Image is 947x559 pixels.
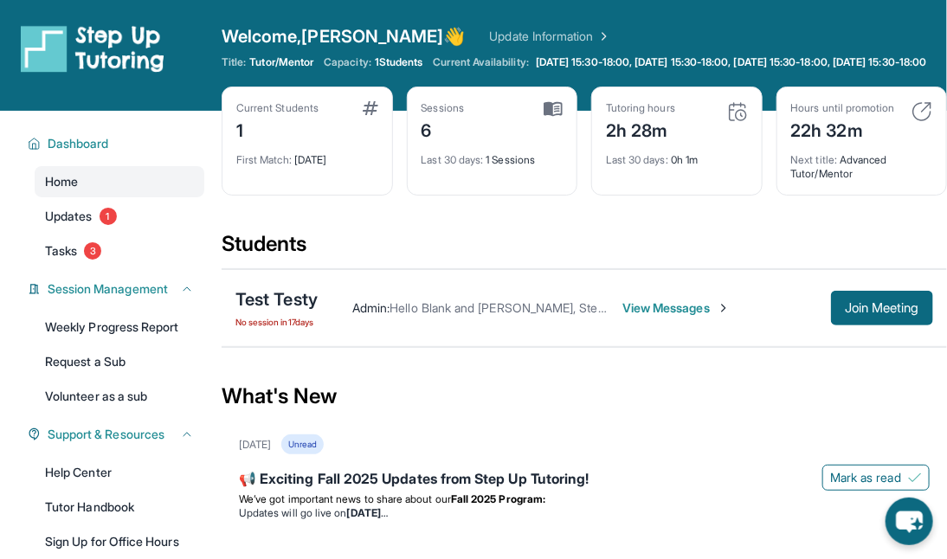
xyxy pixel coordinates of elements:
a: Home [35,166,204,197]
button: Join Meeting [831,291,933,325]
span: Updates [45,208,93,225]
li: Updates will go live on [239,506,930,520]
span: View Messages [622,299,731,317]
span: Session Management [48,280,168,298]
div: 22h 32m [791,115,895,143]
img: card [363,101,378,115]
img: card [727,101,748,122]
div: Test Testy [235,287,318,312]
span: No session in 17 days [235,315,318,329]
a: Tutor Handbook [35,492,204,523]
div: Hours until promotion [791,101,895,115]
span: Tasks [45,242,77,260]
div: 1 [236,115,319,143]
div: Sessions [422,101,465,115]
a: Sign Up for Office Hours [35,526,204,557]
a: Tasks3 [35,235,204,267]
img: card [912,101,932,122]
strong: [DATE] [347,506,388,519]
div: Current Students [236,101,319,115]
div: Students [222,230,947,268]
span: Tutor/Mentor [249,55,313,69]
div: [DATE] [236,143,378,167]
div: 📢 Exciting Fall 2025 Updates from Step Up Tutoring! [239,468,930,492]
span: 1 [100,208,117,225]
img: Chevron Right [594,28,611,45]
a: Weekly Progress Report [35,312,204,343]
span: Capacity: [324,55,371,69]
a: [DATE] 15:30-18:00, [DATE] 15:30-18:00, [DATE] 15:30-18:00, [DATE] 15:30-18:00 [532,55,930,69]
a: Volunteer as a sub [35,381,204,412]
img: logo [21,24,164,73]
button: chat-button [886,498,933,545]
span: Join Meeting [845,303,919,313]
div: What's New [222,358,947,434]
div: Tutoring hours [606,101,675,115]
span: Welcome, [PERSON_NAME] 👋 [222,24,466,48]
span: 1 Students [375,55,423,69]
div: 2h 28m [606,115,675,143]
span: Admin : [352,300,390,315]
button: Mark as read [822,465,930,491]
div: 6 [422,115,465,143]
img: Chevron-Right [717,301,731,315]
a: Request a Sub [35,346,204,377]
span: 3 [84,242,101,260]
button: Session Management [41,280,194,298]
img: Mark as read [908,471,922,485]
span: Title: [222,55,246,69]
span: Home [45,173,78,190]
span: Mark as read [830,469,901,486]
a: Updates1 [35,201,204,232]
span: Dashboard [48,135,109,152]
div: 0h 1m [606,143,748,167]
img: card [544,101,563,117]
span: We’ve got important news to share about our [239,492,451,505]
span: Last 30 days : [606,153,668,166]
span: Next title : [791,153,838,166]
span: Current Availability: [434,55,529,69]
a: Help Center [35,457,204,488]
strong: Fall 2025 Program: [451,492,545,505]
div: Unread [281,434,323,454]
button: Support & Resources [41,426,194,443]
div: Advanced Tutor/Mentor [791,143,933,181]
a: Update Information [490,28,611,45]
span: Last 30 days : [422,153,484,166]
div: [DATE] [239,438,271,452]
span: [DATE] 15:30-18:00, [DATE] 15:30-18:00, [DATE] 15:30-18:00, [DATE] 15:30-18:00 [536,55,926,69]
div: 1 Sessions [422,143,564,167]
button: Dashboard [41,135,194,152]
span: First Match : [236,153,292,166]
span: Support & Resources [48,426,164,443]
